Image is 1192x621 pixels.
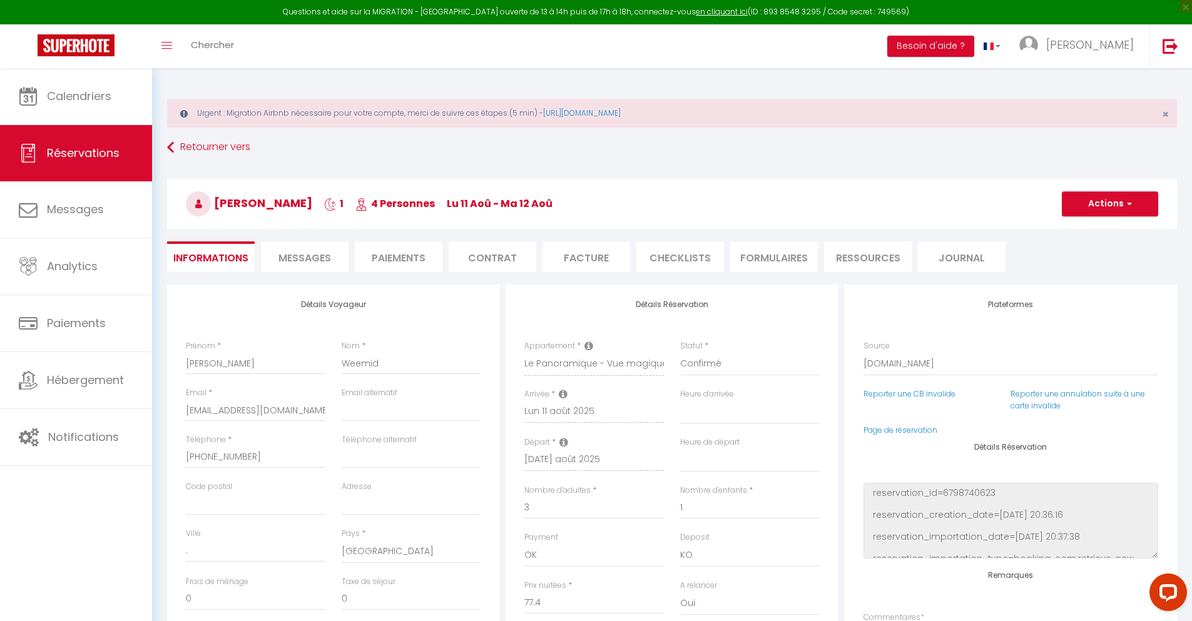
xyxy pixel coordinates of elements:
[918,241,1006,272] li: Journal
[342,387,397,399] label: Email alternatif
[524,437,550,448] label: Départ
[342,340,360,352] label: Nom
[1163,38,1178,54] img: logout
[680,437,740,448] label: Heure de départ
[186,300,481,309] h4: Détails Voyageur
[636,241,724,272] li: CHECKLISTS
[186,481,232,493] label: Code postal
[680,340,703,352] label: Statut
[186,434,226,446] label: Téléphone
[543,108,621,118] a: [URL][DOMAIN_NAME]
[680,485,747,497] label: Nombre d'enfants
[863,340,890,352] label: Source
[1162,109,1169,120] button: Close
[186,576,248,588] label: Frais de ménage
[1062,191,1158,216] button: Actions
[887,36,974,57] button: Besoin d'aide ?
[167,136,1177,159] a: Retourner vers
[342,528,360,540] label: Pays
[342,434,417,446] label: Téléphone alternatif
[181,24,243,68] a: Chercher
[680,388,734,400] label: Heure d'arrivée
[38,34,115,56] img: Super Booking
[1019,36,1038,54] img: ...
[447,196,553,211] span: lu 11 Aoû - ma 12 Aoû
[863,300,1158,309] h4: Plateformes
[1010,24,1149,68] a: ... [PERSON_NAME]
[47,145,120,161] span: Réservations
[543,241,630,272] li: Facture
[48,429,119,445] span: Notifications
[524,580,566,592] label: Prix nuitées
[47,201,104,217] span: Messages
[342,576,395,588] label: Taxe de séjour
[524,300,819,309] h4: Détails Réservation
[1139,568,1192,621] iframe: LiveChat chat widget
[324,196,344,211] span: 1
[47,88,111,104] span: Calendriers
[863,443,1158,452] h4: Détails Réservation
[167,99,1177,128] div: Urgent : Migration Airbnb nécessaire pour votre compte, merci de suivre ces étapes (5 min) -
[730,241,818,272] li: FORMULAIRES
[524,388,549,400] label: Arrivée
[278,251,331,265] span: Messages
[680,580,717,592] label: A relancer
[449,241,536,272] li: Contrat
[1162,106,1169,122] span: ×
[696,6,748,17] a: en cliquant ici
[524,485,591,497] label: Nombre d'adultes
[680,532,710,543] label: Deposit
[47,315,106,331] span: Paiements
[47,372,124,388] span: Hébergement
[186,340,215,352] label: Prénom
[824,241,912,272] li: Ressources
[863,571,1158,580] h4: Remarques
[355,196,435,211] span: 4 Personnes
[47,258,98,274] span: Analytics
[355,241,442,272] li: Paiements
[1046,37,1134,53] span: [PERSON_NAME]
[186,528,201,540] label: Ville
[186,387,206,399] label: Email
[524,532,558,543] label: Payment
[863,388,955,399] a: Reporter une CB invalide
[186,195,312,211] span: [PERSON_NAME]
[191,38,234,51] span: Chercher
[1011,388,1145,411] a: Reporter une annulation suite à une carte invalide
[167,241,255,272] li: Informations
[342,481,372,493] label: Adresse
[524,340,575,352] label: Appartement
[863,425,937,435] a: Page de réservation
